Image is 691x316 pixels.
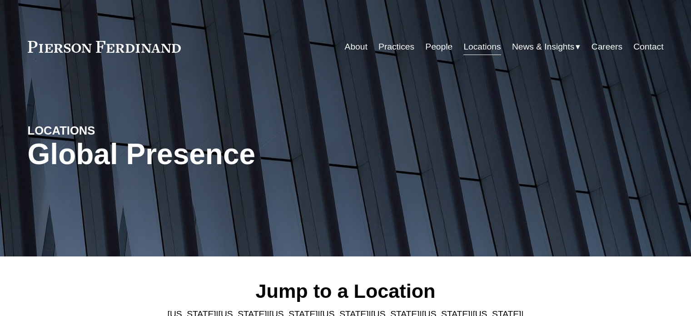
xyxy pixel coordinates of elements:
a: Careers [592,38,622,55]
h4: LOCATIONS [28,123,187,138]
h1: Global Presence [28,138,452,171]
a: About [345,38,368,55]
a: Contact [633,38,663,55]
span: News & Insights [512,39,575,55]
a: folder dropdown [512,38,581,55]
a: People [425,38,452,55]
h2: Jump to a Location [160,279,531,303]
a: Practices [378,38,414,55]
a: Locations [463,38,501,55]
